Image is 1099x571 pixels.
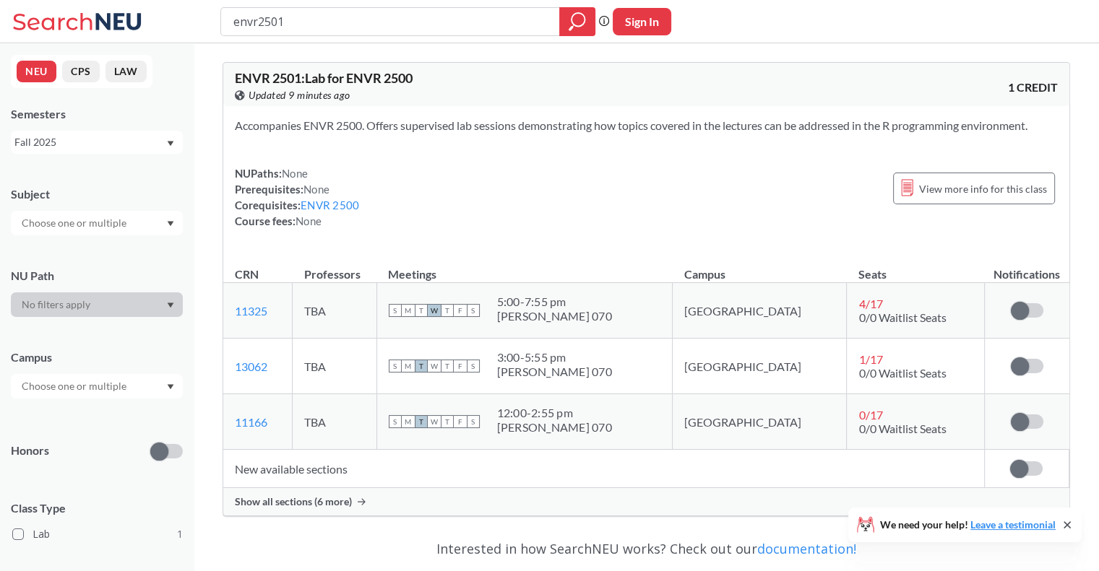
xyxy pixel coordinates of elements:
span: 1 [177,526,183,542]
label: Lab [12,525,183,544]
span: S [389,415,402,428]
div: NU Path [11,268,183,284]
a: 11325 [235,304,267,318]
span: S [467,359,480,372]
td: [GEOGRAPHIC_DATA] [673,394,847,450]
th: Seats [847,252,985,283]
span: T [441,359,454,372]
div: [PERSON_NAME] 070 [497,365,612,379]
span: 0/0 Waitlist Seats [858,366,946,380]
span: 1 / 17 [858,352,882,366]
div: Dropdown arrow [11,292,183,317]
div: CRN [235,266,259,282]
td: [GEOGRAPHIC_DATA] [673,339,847,394]
span: M [402,304,415,317]
svg: Dropdown arrow [167,141,174,147]
div: Show all sections (6 more) [223,488,1069,515]
div: Dropdown arrow [11,374,183,398]
span: T [415,304,428,317]
div: Campus [11,349,183,365]
span: M [402,415,415,428]
span: 0/0 Waitlist Seats [858,310,946,324]
div: Fall 2025 [14,134,165,150]
span: W [428,304,441,317]
span: None [296,214,322,227]
span: Show all sections (6 more) [235,495,352,508]
span: 0 / 17 [858,408,882,422]
button: CPS [62,61,100,82]
span: T [415,415,428,428]
div: Interested in how SearchNEU works? Check out our [223,528,1070,570]
span: W [428,359,441,372]
td: TBA [293,339,376,394]
div: Semesters [11,106,183,122]
span: View more info for this class [919,180,1047,198]
span: W [428,415,441,428]
div: 12:00 - 2:55 pm [497,406,612,420]
td: TBA [293,394,376,450]
div: Fall 2025Dropdown arrow [11,131,183,154]
button: Sign In [613,8,671,35]
svg: Dropdown arrow [167,302,174,308]
span: None [303,183,329,196]
div: NUPaths: Prerequisites: Corequisites: Course fees: [235,165,359,229]
th: Notifications [984,252,1069,283]
div: 5:00 - 7:55 pm [497,295,612,309]
span: F [454,304,467,317]
span: 1 CREDIT [1008,79,1058,95]
input: Class, professor, course number, "phrase" [232,9,549,34]
div: [PERSON_NAME] 070 [497,309,612,323]
span: 0/0 Waitlist Seats [858,422,946,435]
td: [GEOGRAPHIC_DATA] [673,283,847,339]
span: ENVR 2501 : Lab for ENVR 2500 [235,70,413,86]
span: S [389,304,402,317]
section: Accompanies ENVR 2500. Offers supervised lab sessions demonstrating how topics covered in the lec... [235,118,1058,134]
svg: Dropdown arrow [167,384,174,390]
div: 3:00 - 5:55 pm [497,350,612,365]
span: T [441,415,454,428]
svg: Dropdown arrow [167,221,174,227]
div: magnifying glass [559,7,595,36]
span: Class Type [11,500,183,516]
a: Leave a testimonial [970,518,1056,531]
td: New available sections [223,450,984,488]
span: F [454,415,467,428]
a: 11166 [235,415,267,429]
td: TBA [293,283,376,339]
span: Updated 9 minutes ago [249,87,350,103]
a: 13062 [235,359,267,373]
a: documentation! [757,540,856,557]
button: LAW [105,61,147,82]
a: ENVR 2500 [301,199,359,212]
div: Dropdown arrow [11,211,183,235]
th: Campus [673,252,847,283]
span: S [389,359,402,372]
svg: magnifying glass [569,12,586,32]
input: Choose one or multiple [14,214,136,232]
span: F [454,359,467,372]
th: Professors [293,252,376,283]
span: T [441,304,454,317]
span: 4 / 17 [858,297,882,310]
p: Honors [11,443,49,459]
span: None [282,167,308,180]
div: [PERSON_NAME] 070 [497,420,612,435]
div: Subject [11,186,183,202]
span: S [467,415,480,428]
input: Choose one or multiple [14,378,136,395]
th: Meetings [376,252,673,283]
span: We need your help! [880,520,1056,530]
span: S [467,304,480,317]
span: T [415,359,428,372]
button: NEU [17,61,56,82]
span: M [402,359,415,372]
